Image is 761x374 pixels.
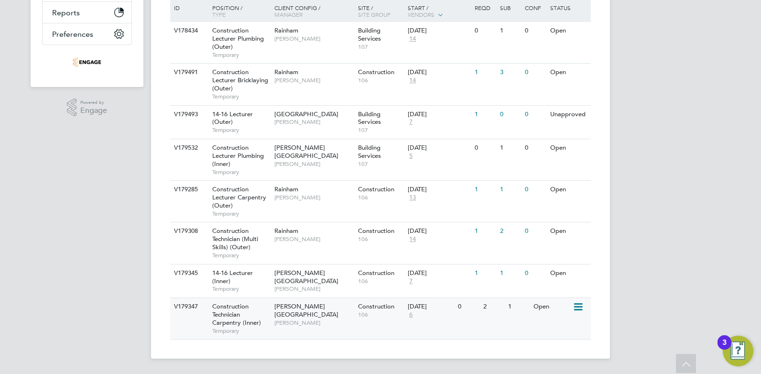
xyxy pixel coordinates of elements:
[172,106,205,123] div: V179493
[274,302,338,319] span: [PERSON_NAME][GEOGRAPHIC_DATA]
[274,143,338,160] span: [PERSON_NAME][GEOGRAPHIC_DATA]
[408,227,470,235] div: [DATE]
[212,252,270,259] span: Temporary
[358,194,403,201] span: 106
[274,11,303,18] span: Manager
[472,64,497,81] div: 1
[212,185,266,209] span: Construction Lecturer Carpentry (Outer)
[472,181,497,198] div: 1
[212,327,270,335] span: Temporary
[172,22,205,40] div: V178434
[358,126,403,134] span: 107
[531,298,573,316] div: Open
[212,93,270,100] span: Temporary
[274,68,298,76] span: Rainham
[274,235,353,243] span: [PERSON_NAME]
[212,126,270,134] span: Temporary
[498,106,522,123] div: 0
[274,26,298,34] span: Rainham
[722,342,727,355] div: 3
[43,23,131,44] button: Preferences
[408,35,417,43] span: 14
[358,160,403,168] span: 107
[472,264,497,282] div: 1
[472,139,497,157] div: 0
[212,11,226,18] span: Type
[522,222,547,240] div: 0
[172,264,205,282] div: V179345
[73,55,101,70] img: omniapeople-logo-retina.png
[548,264,589,282] div: Open
[274,319,353,327] span: [PERSON_NAME]
[274,185,298,193] span: Rainham
[408,144,470,152] div: [DATE]
[408,77,417,85] span: 14
[212,269,253,285] span: 14-16 Lecturer (Inner)
[172,64,205,81] div: V179491
[408,110,470,119] div: [DATE]
[522,106,547,123] div: 0
[172,139,205,157] div: V179532
[274,269,338,285] span: [PERSON_NAME][GEOGRAPHIC_DATA]
[548,181,589,198] div: Open
[212,168,270,176] span: Temporary
[456,298,480,316] div: 0
[274,285,353,293] span: [PERSON_NAME]
[408,118,414,126] span: 7
[522,22,547,40] div: 0
[172,298,205,316] div: V179347
[358,277,403,285] span: 106
[212,68,268,92] span: Construction Lecturer Bricklaying (Outer)
[212,26,264,51] span: Construction Lecturer Plumbing (Outer)
[548,22,589,40] div: Open
[358,143,381,160] span: Building Services
[212,51,270,59] span: Temporary
[43,2,131,23] button: Reports
[506,298,531,316] div: 1
[498,64,522,81] div: 3
[472,22,497,40] div: 0
[212,302,261,327] span: Construction Technician Carpentry (Inner)
[408,152,414,160] span: 5
[498,139,522,157] div: 1
[274,35,353,43] span: [PERSON_NAME]
[358,26,381,43] span: Building Services
[358,227,394,235] span: Construction
[548,139,589,157] div: Open
[548,222,589,240] div: Open
[548,64,589,81] div: Open
[274,227,298,235] span: Rainham
[274,160,353,168] span: [PERSON_NAME]
[358,235,403,243] span: 106
[723,336,753,366] button: Open Resource Center, 3 new notifications
[548,106,589,123] div: Unapproved
[408,194,417,202] span: 13
[408,235,417,243] span: 14
[274,110,338,118] span: [GEOGRAPHIC_DATA]
[52,30,93,39] span: Preferences
[80,99,107,107] span: Powered by
[522,64,547,81] div: 0
[498,222,522,240] div: 2
[522,139,547,157] div: 0
[408,311,414,319] span: 6
[498,181,522,198] div: 1
[358,185,394,193] span: Construction
[172,181,205,198] div: V179285
[212,227,258,251] span: Construction Technician (Multi Skills) (Outer)
[80,107,107,115] span: Engage
[172,222,205,240] div: V179308
[358,110,381,126] span: Building Services
[212,143,264,168] span: Construction Lecturer Plumbing (Inner)
[42,55,132,70] a: Go to home page
[274,194,353,201] span: [PERSON_NAME]
[472,222,497,240] div: 1
[408,27,470,35] div: [DATE]
[358,269,394,277] span: Construction
[67,99,108,117] a: Powered byEngage
[212,285,270,293] span: Temporary
[274,118,353,126] span: [PERSON_NAME]
[472,106,497,123] div: 1
[408,277,414,286] span: 7
[481,298,506,316] div: 2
